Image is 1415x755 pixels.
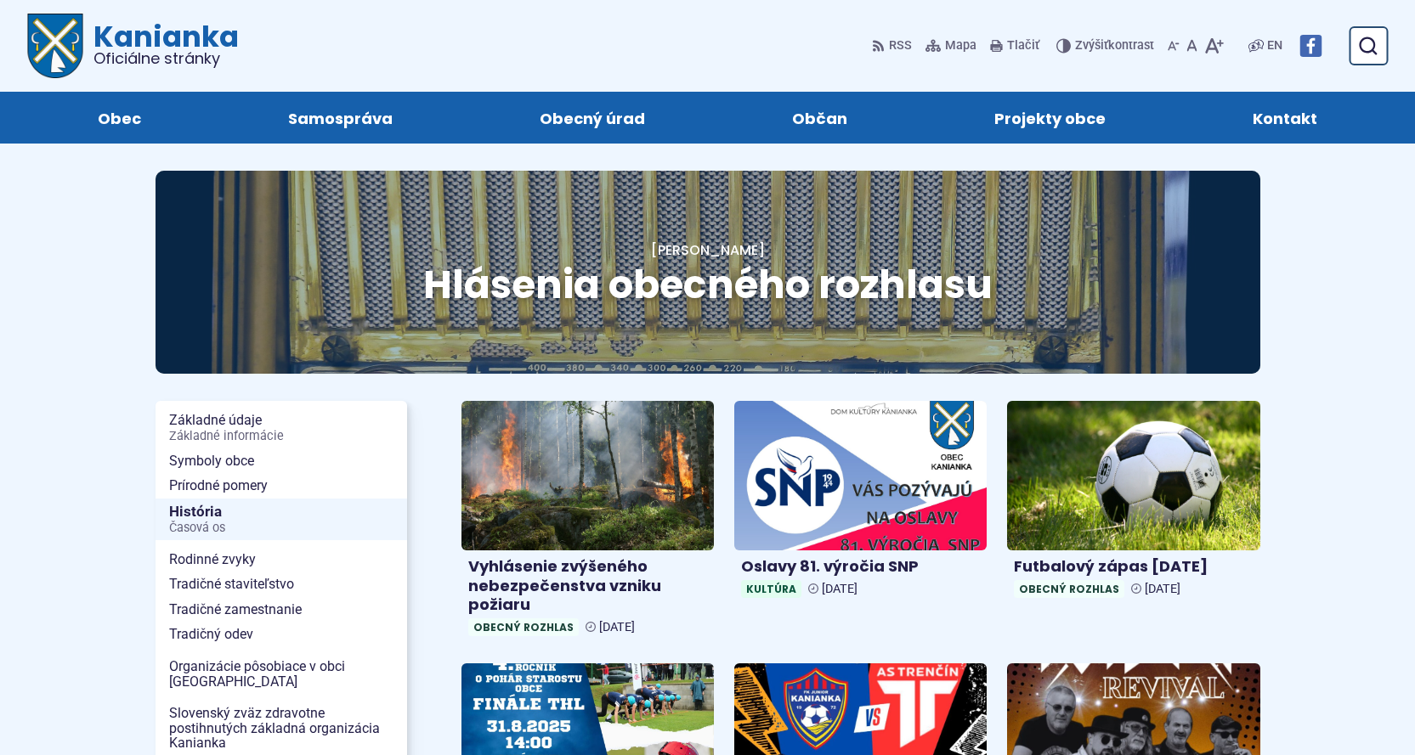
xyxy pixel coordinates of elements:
[156,547,407,572] a: Rodinné zvyky
[27,14,239,78] a: Logo Kanianka, prejsť na domovskú stránku.
[987,28,1043,64] button: Tlačiť
[156,654,407,694] a: Organizácie pôsobiace v obci [GEOGRAPHIC_DATA]
[741,580,801,598] span: Kultúra
[169,622,393,647] span: Tradičný odev
[156,572,407,597] a: Tradičné staviteľstvo
[1201,28,1227,64] button: Zväčšiť veľkosť písma
[156,597,407,623] a: Tradičné zamestnanie
[922,28,980,64] a: Mapa
[169,408,393,448] span: Základné údaje
[1299,35,1322,57] img: Prejsť na Facebook stránku
[872,28,915,64] a: RSS
[169,597,393,623] span: Tradičné zamestnanie
[994,92,1106,144] span: Projekty obce
[1183,28,1201,64] button: Nastaviť pôvodnú veľkosť písma
[1264,36,1286,56] a: EN
[231,92,449,144] a: Samospráva
[599,620,635,634] span: [DATE]
[169,547,393,572] span: Rodinné zvyky
[1145,582,1180,596] span: [DATE]
[792,92,847,144] span: Občan
[169,654,393,694] span: Organizácie pôsobiace v obci [GEOGRAPHIC_DATA]
[461,401,714,642] a: Vyhlásenie zvýšeného nebezpečenstva vzniku požiaru Obecný rozhlas [DATE]
[156,408,407,448] a: Základné údajeZákladné informácie
[156,448,407,474] a: Symboly obce
[483,92,701,144] a: Obecný úrad
[93,51,239,66] span: Oficiálne stránky
[822,582,857,596] span: [DATE]
[938,92,1163,144] a: Projekty obce
[27,14,83,78] img: Prejsť na domovskú stránku
[169,430,393,443] span: Základné informácie
[651,240,765,260] a: [PERSON_NAME]
[169,448,393,474] span: Symboly obce
[1075,39,1154,54] span: kontrast
[41,92,197,144] a: Obec
[156,473,407,499] a: Prírodné pomery
[1075,38,1108,53] span: Zvýšiť
[1014,557,1253,577] h4: Futbalový zápas [DATE]
[169,572,393,597] span: Tradičné staviteľstvo
[1267,36,1282,56] span: EN
[98,92,141,144] span: Obec
[741,557,980,577] h4: Oslavy 81. výročia SNP
[468,618,579,636] span: Obecný rozhlas
[169,473,393,499] span: Prírodné pomery
[1164,28,1183,64] button: Zmenšiť veľkosť písma
[423,257,993,312] span: Hlásenia obecného rozhlasu
[1056,28,1157,64] button: Zvýšiťkontrast
[1014,580,1124,598] span: Obecný rozhlas
[169,521,393,535] span: Časová os
[169,499,393,540] span: História
[736,92,904,144] a: Občan
[540,92,645,144] span: Obecný úrad
[1007,39,1039,54] span: Tlačiť
[156,499,407,540] a: HistóriaČasová os
[1197,92,1374,144] a: Kontakt
[288,92,393,144] span: Samospráva
[468,557,707,615] h4: Vyhlásenie zvýšeného nebezpečenstva vzniku požiaru
[734,401,987,604] a: Oslavy 81. výročia SNP Kultúra [DATE]
[156,622,407,647] a: Tradičný odev
[945,36,976,56] span: Mapa
[1253,92,1317,144] span: Kontakt
[889,36,912,56] span: RSS
[83,22,239,66] span: Kanianka
[1007,401,1259,604] a: Futbalový zápas [DATE] Obecný rozhlas [DATE]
